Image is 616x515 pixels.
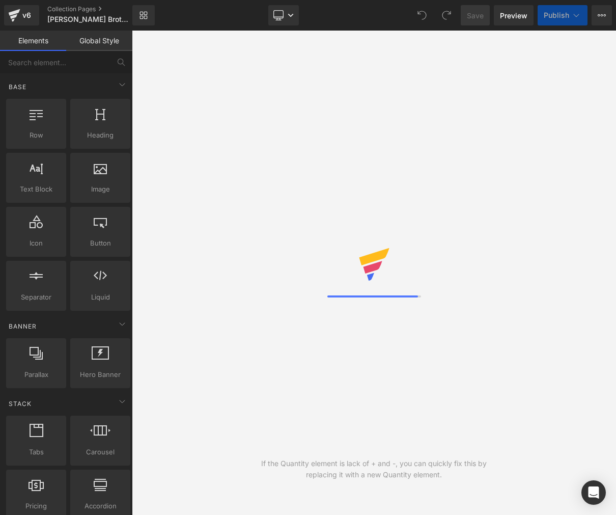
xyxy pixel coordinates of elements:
[73,369,127,380] span: Hero Banner
[73,501,127,511] span: Accordion
[47,5,149,13] a: Collection Pages
[436,5,457,25] button: Redo
[47,15,130,23] span: [PERSON_NAME] Brothers Racing
[581,480,606,505] div: Open Intercom Messenger
[544,11,569,19] span: Publish
[500,10,527,21] span: Preview
[9,447,63,457] span: Tabs
[8,399,33,409] span: Stack
[467,10,484,21] span: Save
[253,458,495,480] div: If the Quantity element is lack of + and -, you can quickly fix this by replacing it with a new Q...
[73,292,127,303] span: Liquid
[9,184,63,195] span: Text Block
[412,5,432,25] button: Undo
[8,321,38,331] span: Banner
[9,130,63,141] span: Row
[73,184,127,195] span: Image
[9,238,63,249] span: Icon
[132,5,155,25] a: New Library
[8,82,27,92] span: Base
[4,5,39,25] a: v6
[9,369,63,380] span: Parallax
[592,5,612,25] button: More
[494,5,534,25] a: Preview
[538,5,587,25] button: Publish
[9,292,63,303] span: Separator
[73,447,127,457] span: Carousel
[73,130,127,141] span: Heading
[20,9,33,22] div: v6
[66,31,132,51] a: Global Style
[9,501,63,511] span: Pricing
[73,238,127,249] span: Button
